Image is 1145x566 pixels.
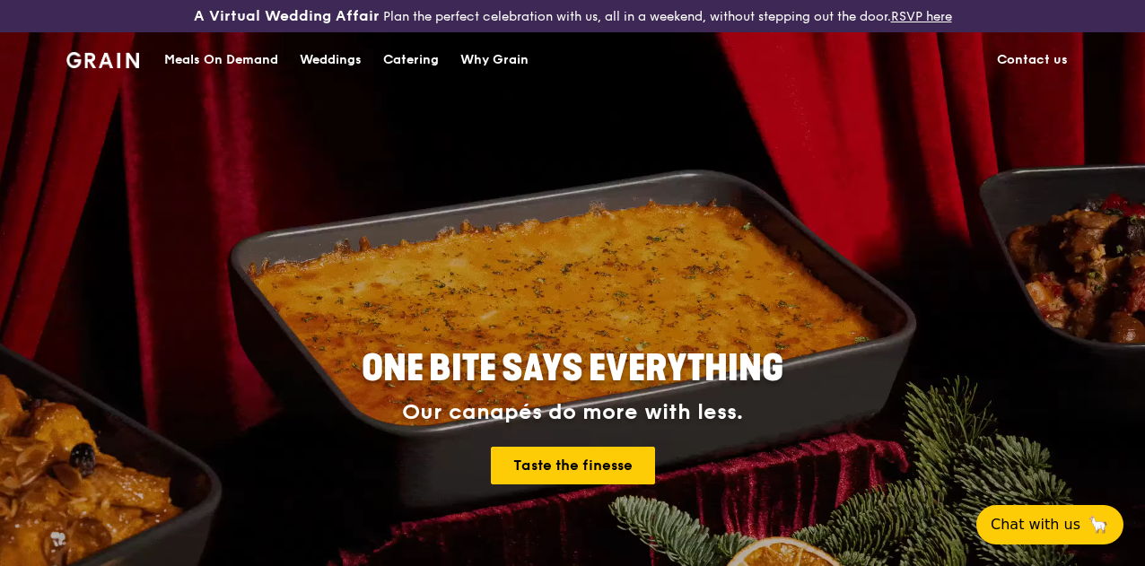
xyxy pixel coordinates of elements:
[891,9,952,24] a: RSVP here
[194,7,380,25] h3: A Virtual Wedding Affair
[191,7,955,25] div: Plan the perfect celebration with us, all in a weekend, without stepping out the door.
[66,52,139,68] img: Grain
[362,347,783,390] span: ONE BITE SAYS EVERYTHING
[1088,514,1109,536] span: 🦙
[66,31,139,85] a: GrainGrain
[289,33,372,87] a: Weddings
[986,33,1079,87] a: Contact us
[164,33,278,87] div: Meals On Demand
[383,33,439,87] div: Catering
[491,447,655,484] a: Taste the finesse
[300,33,362,87] div: Weddings
[450,33,539,87] a: Why Grain
[372,33,450,87] a: Catering
[976,505,1123,544] button: Chat with us🦙
[460,33,529,87] div: Why Grain
[249,400,896,425] div: Our canapés do more with less.
[991,514,1080,536] span: Chat with us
